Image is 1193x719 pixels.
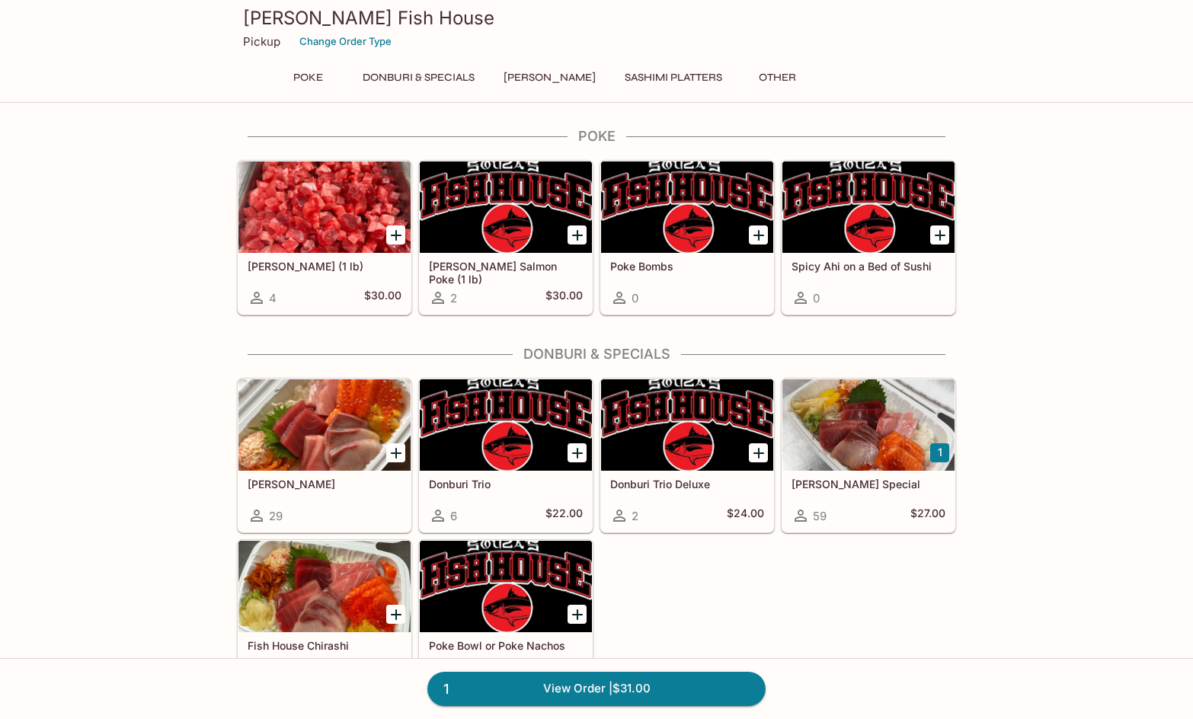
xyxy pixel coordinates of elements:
[238,161,411,315] a: [PERSON_NAME] (1 lb)4$30.00
[610,478,764,491] h5: Donburi Trio Deluxe
[450,509,457,523] span: 6
[601,379,773,471] div: Donburi Trio Deluxe
[743,67,811,88] button: Other
[782,161,955,315] a: Spicy Ahi on a Bed of Sushi0
[273,67,342,88] button: Poke
[632,291,638,305] span: 0
[269,291,277,305] span: 4
[420,161,592,253] div: Ora King Salmon Poke (1 lb)
[248,639,401,652] h5: Fish House Chirashi
[749,443,768,462] button: Add Donburi Trio Deluxe
[910,506,945,525] h5: $27.00
[782,379,955,471] div: Souza Special
[545,506,583,525] h5: $22.00
[238,161,411,253] div: Ahi Poke (1 lb)
[293,30,398,53] button: Change Order Type
[616,67,731,88] button: Sashimi Platters
[237,346,956,363] h4: Donburi & Specials
[248,478,401,491] h5: [PERSON_NAME]
[427,672,766,705] a: 1View Order |$31.00
[601,161,773,253] div: Poke Bombs
[600,161,774,315] a: Poke Bombs0
[429,478,583,491] h5: Donburi Trio
[354,67,483,88] button: Donburi & Specials
[727,506,764,525] h5: $24.00
[429,260,583,285] h5: [PERSON_NAME] Salmon Poke (1 lb)
[568,443,587,462] button: Add Donburi Trio
[419,540,593,694] a: Poke Bowl or Poke Nachos81
[386,443,405,462] button: Add Sashimi Donburis
[419,161,593,315] a: [PERSON_NAME] Salmon Poke (1 lb)2$30.00
[813,509,827,523] span: 59
[568,225,587,244] button: Add Ora King Salmon Poke (1 lb)
[600,379,774,532] a: Donburi Trio Deluxe2$24.00
[632,509,638,523] span: 2
[364,289,401,307] h5: $30.00
[238,379,411,471] div: Sashimi Donburis
[420,541,592,632] div: Poke Bowl or Poke Nachos
[792,260,945,273] h5: Spicy Ahi on a Bed of Sushi
[568,605,587,624] button: Add Poke Bowl or Poke Nachos
[420,379,592,471] div: Donburi Trio
[238,379,411,532] a: [PERSON_NAME]29
[434,679,458,700] span: 1
[237,128,956,145] h4: Poke
[386,605,405,624] button: Add Fish House Chirashi
[930,443,949,462] button: Add Souza Special
[749,225,768,244] button: Add Poke Bombs
[243,34,280,49] p: Pickup
[782,161,955,253] div: Spicy Ahi on a Bed of Sushi
[813,291,820,305] span: 0
[450,291,457,305] span: 2
[495,67,604,88] button: [PERSON_NAME]
[243,6,950,30] h3: [PERSON_NAME] Fish House
[792,478,945,491] h5: [PERSON_NAME] Special
[419,379,593,532] a: Donburi Trio6$22.00
[238,541,411,632] div: Fish House Chirashi
[610,260,764,273] h5: Poke Bombs
[545,289,583,307] h5: $30.00
[269,509,283,523] span: 29
[248,260,401,273] h5: [PERSON_NAME] (1 lb)
[386,225,405,244] button: Add Ahi Poke (1 lb)
[429,639,583,652] h5: Poke Bowl or Poke Nachos
[238,540,411,694] a: Fish House Chirashi52$35.00
[930,225,949,244] button: Add Spicy Ahi on a Bed of Sushi
[782,379,955,532] a: [PERSON_NAME] Special59$27.00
